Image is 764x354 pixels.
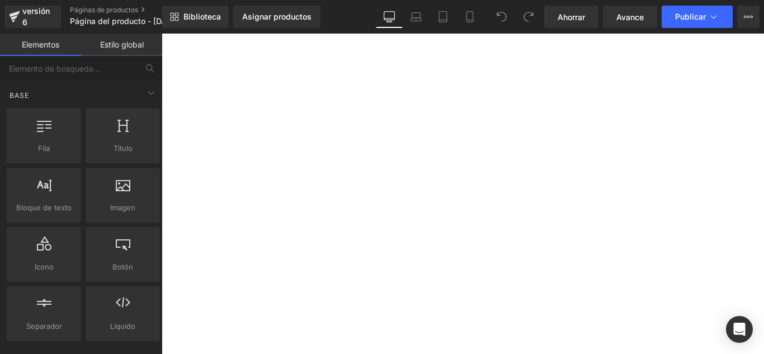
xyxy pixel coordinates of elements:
[616,12,644,22] font: Avance
[430,6,456,28] a: Tableta
[35,262,54,271] font: Icono
[70,16,276,26] font: Página del producto - [DATE][PERSON_NAME] 15:36:13
[110,203,135,212] font: Imagen
[22,6,50,27] font: versión 6
[26,322,62,331] font: Separador
[114,144,133,153] font: Título
[242,12,312,21] font: Asignar productos
[517,6,540,28] button: Rehacer
[70,6,199,15] a: Páginas de productos
[662,6,733,28] button: Publicar
[726,316,753,343] div: Abrir Intercom Messenger
[403,6,430,28] a: Computadora portátil
[603,6,657,28] a: Avance
[70,6,138,14] font: Páginas de productos
[675,12,706,21] font: Publicar
[100,40,144,49] font: Estilo global
[22,40,59,49] font: Elementos
[16,203,72,212] font: Bloque de texto
[183,12,221,21] font: Biblioteca
[558,12,585,22] font: Ahorrar
[10,91,29,100] font: Base
[376,6,403,28] a: De oficina
[4,6,61,28] a: versión 6
[110,322,135,331] font: Líquido
[491,6,513,28] button: Deshacer
[456,6,483,28] a: Móvil
[162,6,229,28] a: Nueva Biblioteca
[38,144,50,153] font: Fila
[112,262,133,271] font: Botón
[737,6,760,28] button: Más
